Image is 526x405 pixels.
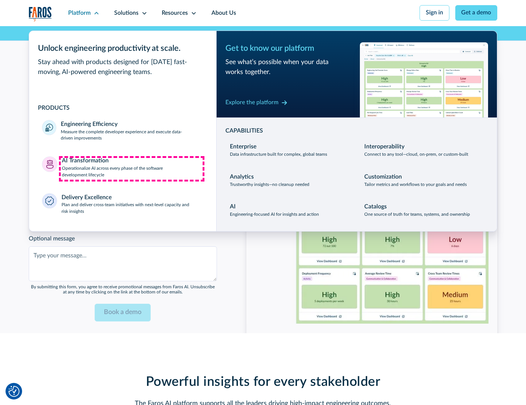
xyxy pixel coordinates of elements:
[225,97,287,109] a: Explore the platform
[162,9,188,18] div: Resources
[225,57,354,77] div: See what’s possible when your data works together.
[230,211,319,218] p: Engineering-focused AI for insights and action
[225,98,278,107] div: Explore the platform
[364,202,387,211] div: Catalogs
[114,9,138,18] div: Solutions
[364,173,402,182] div: Customization
[364,182,467,188] p: Tailor metrics and workflows to your goals and needs
[87,374,439,390] h2: Powerful insights for every stakeholder
[364,151,468,158] p: Connect to any tool—cloud, on-prem, or custom-built
[225,198,354,223] a: AIEngineering-focused AI for insights and action
[360,42,488,117] img: Workflow productivity trends heatmap chart
[225,138,354,162] a: EnterpriseData infrastructure built for complex, global teams
[8,386,20,397] button: Cookie Settings
[62,193,112,202] div: Delivery Excellence
[29,26,498,232] nav: Platform
[38,189,208,220] a: Delivery ExcellencePlan and deliver cross-team initiatives with next-level capacity and risk insi...
[38,104,208,113] div: PRODUCTS
[38,42,208,54] div: Unlock engineering productivity at scale.
[455,5,498,21] a: Get a demo
[360,138,488,162] a: InteroperabilityConnect to any tool—cloud, on-prem, or custom-built
[230,182,309,188] p: Trustworthy insights—no cleanup needed
[420,5,449,21] a: Sign in
[8,386,20,397] img: Revisit consent button
[62,156,109,165] div: AI Transformation
[364,211,470,218] p: One source of truth for teams, systems, and ownership
[29,235,217,243] label: Optional message
[62,202,203,215] p: Plan and deliver cross-team initiatives with next-level capacity and risk insights
[360,198,488,223] a: CatalogsOne source of truth for teams, systems, and ownership
[38,152,208,183] a: AI TransformationOperationalize AI across every phase of the software development lifecycle
[29,7,52,22] img: Logo of the analytics and reporting company Faros.
[95,304,151,322] input: Book a demo
[225,42,354,54] div: Get to know our platform
[61,129,203,142] p: Measure the complete developer experience and execute data-driven improvements
[62,165,203,179] p: Operationalize AI across every phase of the software development lifecycle
[225,127,488,135] div: CAPABILITIES
[225,168,354,193] a: AnalyticsTrustworthy insights—no cleanup needed
[230,202,236,211] div: AI
[29,7,52,22] a: home
[38,116,208,147] a: Engineering EfficiencyMeasure the complete developer experience and execute data-driven improvements
[230,142,256,151] div: Enterprise
[68,9,91,18] div: Platform
[360,168,488,193] a: CustomizationTailor metrics and workflows to your goals and needs
[29,284,217,295] div: By submitting this form, you agree to receive promotional messages from Faros Al. Unsubscribe at ...
[230,173,254,182] div: Analytics
[38,57,208,77] div: Stay ahead with products designed for [DATE] fast-moving, AI-powered engineering teams.
[61,120,118,129] div: Engineering Efficiency
[230,151,327,158] p: Data infrastructure built for complex, global teams
[364,142,404,151] div: Interoperability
